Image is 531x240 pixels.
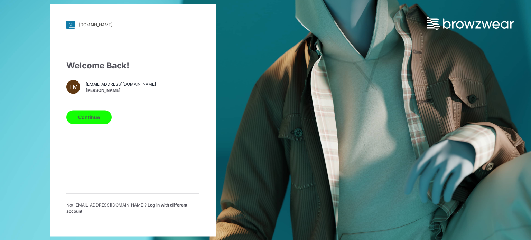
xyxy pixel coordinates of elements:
a: [DOMAIN_NAME] [66,20,199,29]
img: browzwear-logo.e42bd6dac1945053ebaf764b6aa21510.svg [427,17,514,30]
button: Continue [66,110,112,124]
img: stylezone-logo.562084cfcfab977791bfbf7441f1a819.svg [66,20,75,29]
span: [EMAIL_ADDRESS][DOMAIN_NAME] [86,81,156,87]
span: [PERSON_NAME] [86,87,156,94]
p: Not [EMAIL_ADDRESS][DOMAIN_NAME] ? [66,202,199,214]
div: TM [66,80,80,94]
div: Welcome Back! [66,59,199,71]
div: [DOMAIN_NAME] [79,22,112,27]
